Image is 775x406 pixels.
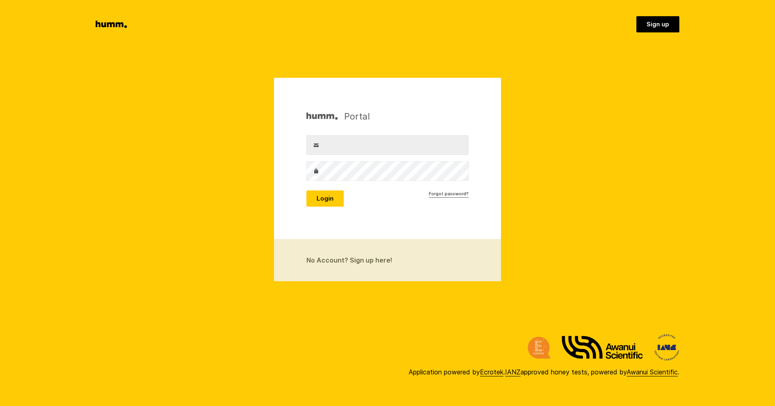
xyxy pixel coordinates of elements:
[409,367,679,377] div: Application powered by . approved honey tests, powered by .
[306,110,338,122] img: Humm
[528,337,550,359] img: Ecrotek
[306,190,344,207] button: Login
[306,110,370,122] h1: Portal
[429,190,469,198] a: Forgot password?
[505,368,520,376] a: IANZ
[562,336,643,359] img: Awanui Scientific
[654,334,679,361] img: International Accreditation New Zealand
[274,239,501,281] a: No Account? Sign up here!
[627,368,678,376] a: Awanui Scientific
[480,368,503,376] a: Ecrotek
[636,16,679,32] a: Sign up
